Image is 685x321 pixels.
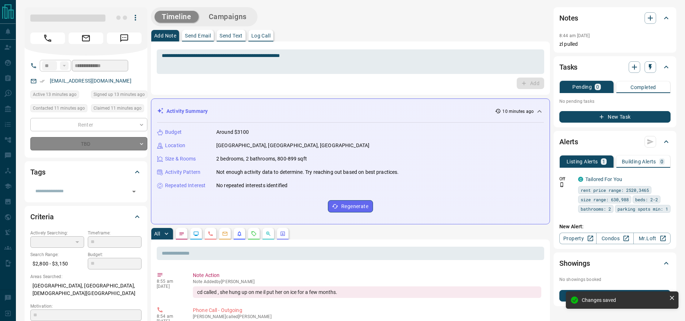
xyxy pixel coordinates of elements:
p: [DATE] [157,284,182,289]
p: Repeated Interest [165,182,205,189]
span: rent price range: 2520,3465 [581,186,649,194]
p: No showings booked [559,276,671,283]
p: Around $3100 [216,128,249,136]
p: Building Alerts [622,159,656,164]
p: zl pulled [559,40,671,48]
p: Send Email [185,33,211,38]
div: Renter [30,118,147,131]
div: Changes saved [582,297,666,303]
p: [GEOGRAPHIC_DATA], [GEOGRAPHIC_DATA], [DEMOGRAPHIC_DATA][GEOGRAPHIC_DATA] [30,280,142,299]
span: Active 13 minutes ago [33,91,77,98]
div: Mon Sep 15 2025 [91,104,147,114]
a: [EMAIL_ADDRESS][DOMAIN_NAME] [50,78,131,84]
div: Activity Summary10 minutes ago [157,105,544,118]
div: Mon Sep 15 2025 [30,104,87,114]
button: Regenerate [328,200,373,212]
p: Note Added by [PERSON_NAME] [193,279,541,284]
span: Claimed 11 minutes ago [94,105,142,112]
textarea: To enrich screen reader interactions, please activate Accessibility in Grammarly extension settings [162,53,539,71]
p: Activity Summary [166,107,208,115]
h2: Alerts [559,136,578,148]
button: Campaigns [201,11,254,23]
span: bathrooms: 2 [581,205,611,212]
svg: Lead Browsing Activity [193,231,199,237]
p: [PERSON_NAME] called [PERSON_NAME] [193,314,541,319]
p: 8:54 am [157,314,182,319]
h2: Notes [559,12,578,24]
p: [GEOGRAPHIC_DATA], [GEOGRAPHIC_DATA], [GEOGRAPHIC_DATA] [216,142,369,149]
svg: Email Verified [40,79,45,84]
div: Alerts [559,133,671,150]
a: Condos [596,233,633,244]
div: Criteria [30,208,142,225]
p: 0 [596,84,599,89]
p: Budget: [88,251,142,258]
p: Size & Rooms [165,155,196,163]
button: New Showing [559,290,671,302]
p: All [154,231,160,236]
p: 2 bedrooms, 2 bathrooms, 800-899 sqft [216,155,307,163]
button: Open [129,186,139,197]
div: Mon Sep 15 2025 [91,91,147,101]
p: Add Note [154,33,176,38]
svg: Emails [222,231,228,237]
p: Timeframe: [88,230,142,236]
p: 8:55 am [157,279,182,284]
div: condos.ca [578,177,583,182]
p: Send Text [220,33,243,38]
a: Property [559,233,597,244]
svg: Calls [208,231,213,237]
p: Not enough activity data to determine. Try reaching out based on best practices. [216,168,399,176]
p: Activity Pattern [165,168,200,176]
p: 10 minutes ago [502,108,534,115]
p: 0 [660,159,663,164]
svg: Opportunities [265,231,271,237]
h2: Tags [30,166,45,178]
h2: Tasks [559,61,577,73]
h2: Showings [559,258,590,269]
p: 8:44 am [DATE] [559,33,590,38]
p: No pending tasks [559,96,671,107]
p: Pending [572,84,592,89]
svg: Requests [251,231,257,237]
p: Actively Searching: [30,230,84,236]
p: Phone Call - Outgoing [193,307,541,314]
button: Timeline [155,11,199,23]
p: $2,800 - $3,150 [30,258,84,270]
p: Motivation: [30,303,142,309]
svg: Listing Alerts [237,231,242,237]
p: Listing Alerts [567,159,598,164]
span: Email [69,32,103,44]
a: Tailored For You [585,176,622,182]
span: size range: 630,988 [581,196,629,203]
span: Signed up 13 minutes ago [94,91,145,98]
p: Log Call [251,33,270,38]
p: Note Action [193,272,541,279]
a: Mr.Loft [633,233,671,244]
div: Showings [559,255,671,272]
p: Search Range: [30,251,84,258]
div: Notes [559,9,671,27]
div: TBD [30,137,147,150]
p: Location [165,142,185,149]
div: cd called , she hung up on me il put her on ice for a few months. [193,286,541,298]
div: Tasks [559,58,671,76]
svg: Notes [179,231,185,237]
span: Contacted 11 minutes ago [33,105,85,112]
div: Tags [30,163,142,181]
svg: Agent Actions [280,231,286,237]
p: No repeated interests identified [216,182,287,189]
button: New Task [559,111,671,123]
p: Off [559,176,574,182]
h2: Criteria [30,211,54,223]
p: Completed [630,85,656,90]
p: 1 [602,159,605,164]
p: New Alert: [559,223,671,230]
span: Message [107,32,142,44]
span: beds: 2-2 [635,196,658,203]
p: Budget [165,128,182,136]
svg: Push Notification Only [559,182,564,187]
span: parking spots min: 1 [617,205,668,212]
p: Areas Searched: [30,273,142,280]
span: Call [30,32,65,44]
